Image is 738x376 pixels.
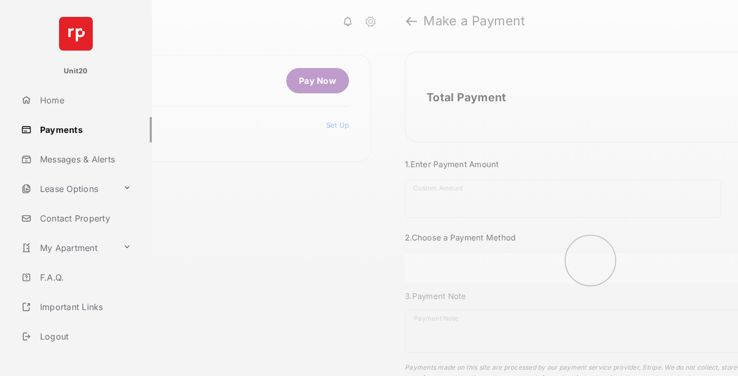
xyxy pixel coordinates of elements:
[17,147,152,172] a: Messages & Alerts
[423,15,525,27] strong: Make a Payment
[17,88,152,113] a: Home
[17,265,152,290] a: F.A.Q.
[326,121,349,129] a: Set Up
[17,324,152,349] a: Logout
[59,17,93,51] img: svg+xml;base64,PHN2ZyB4bWxucz0iaHR0cDovL3d3dy53My5vcmcvMjAwMC9zdmciIHdpZHRoPSI2NCIgaGVpZ2h0PSI2NC...
[17,117,152,142] a: Payments
[64,66,88,76] p: Unit20
[17,176,119,201] a: Lease Options
[17,206,152,231] a: Contact Property
[17,235,119,261] a: My Apartment
[426,91,506,104] h2: Total Payment
[17,294,135,320] a: Important Links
